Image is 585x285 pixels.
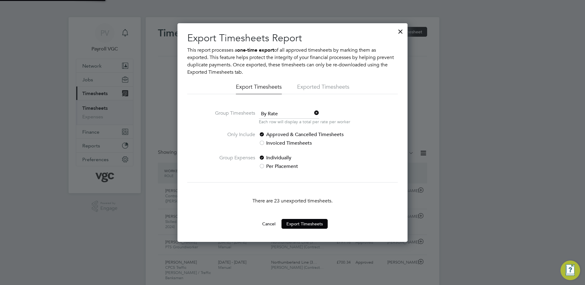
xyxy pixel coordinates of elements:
[236,83,282,94] li: Export Timesheets
[187,32,398,45] h2: Export Timesheets Report
[259,109,319,119] span: By Rate
[259,163,361,170] label: Per Placement
[297,83,349,94] li: Exported Timesheets
[259,131,361,138] label: Approved & Cancelled Timesheets
[209,154,255,170] label: Group Expenses
[281,219,328,229] button: Export Timesheets
[187,46,398,76] p: This report processes a of all approved timesheets by marking them as exported. This feature help...
[237,47,274,53] b: one-time export
[259,139,361,147] label: Invoiced Timesheets
[561,261,580,280] button: Engage Resource Center
[209,131,255,147] label: Only Include
[209,109,255,124] label: Group Timesheets
[257,219,280,229] button: Cancel
[259,154,361,161] label: Individually
[187,197,398,205] p: There are 23 unexported timesheets.
[259,119,350,125] p: Each row will display a total per rate per worker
